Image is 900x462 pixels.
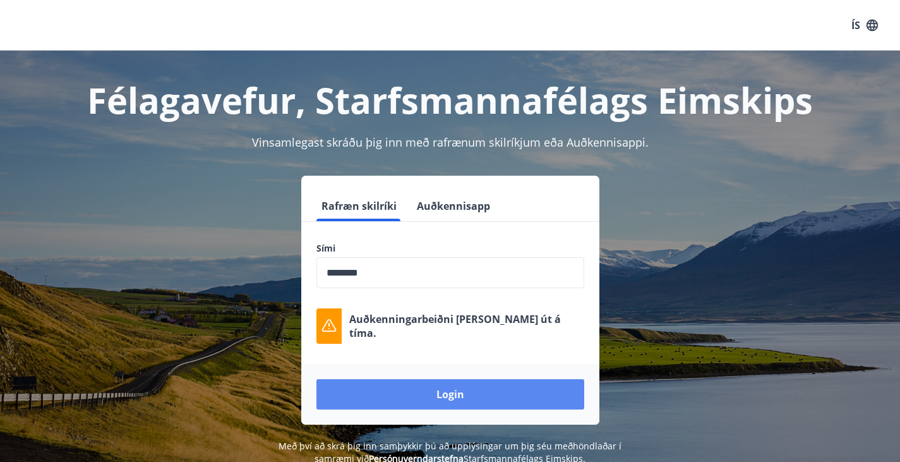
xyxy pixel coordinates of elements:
label: Sími [316,242,584,255]
p: Auðkenningarbeiðni [PERSON_NAME] út á tíma. [349,312,584,340]
button: Auðkennisapp [412,191,495,221]
span: Vinsamlegast skráðu þig inn með rafrænum skilríkjum eða Auðkennisappi. [252,135,649,150]
button: ÍS [844,14,885,37]
h1: Félagavefur, Starfsmannafélags Eimskips [15,76,885,124]
button: Rafræn skilríki [316,191,402,221]
button: Login [316,379,584,410]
